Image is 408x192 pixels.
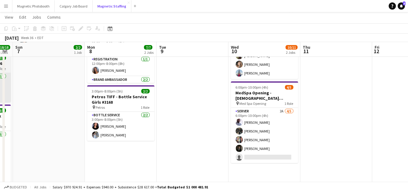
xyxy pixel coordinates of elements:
h3: MedSpa Opening - [DEMOGRAPHIC_DATA] Servers / Models [231,90,298,101]
button: Magnetic Staffing [93,0,131,12]
div: 1 Job [74,50,82,55]
span: 10/11 [286,45,298,50]
app-card-role: Server2A4/56:00pm-10:00pm (4h)[PERSON_NAME][PERSON_NAME][PERSON_NAME][PERSON_NAME] [231,108,298,163]
span: Fri [375,44,379,50]
a: Edit [17,13,29,21]
div: 2 Jobs [286,50,297,55]
span: 10 [230,48,239,55]
app-card-role: Brand Ambassador2/24:00pm-9:00pm (5h) [87,76,155,105]
span: Comms [47,14,61,20]
span: 11 [302,48,310,55]
span: 5 [403,2,406,5]
div: 2 Jobs [144,50,154,55]
span: Sun [15,44,23,50]
span: 1 Role [285,101,293,106]
span: Week 36 [20,35,35,40]
span: 6:00pm-10:00pm (4h) [236,85,268,90]
span: Tue [159,44,166,50]
a: View [2,13,16,21]
a: Jobs [30,13,44,21]
div: EDT [37,35,44,40]
span: 2/2 [74,45,82,50]
span: Thu [303,44,310,50]
span: 7/7 [144,45,152,50]
span: All jobs [33,185,48,189]
div: [DATE] [5,35,19,41]
div: Salary $970 924.91 + Expenses $940.00 + Subsistence $28 617.00 = [53,185,208,189]
button: Budgeted [3,184,28,190]
span: Mon [87,44,95,50]
span: 8 [86,48,95,55]
span: Wed [231,44,239,50]
app-job-card: 6:00pm-10:00pm (4h)4/5MedSpa Opening - [DEMOGRAPHIC_DATA] Servers / Models Med Spa Opening1 RoleS... [231,81,298,163]
span: Med Spa Opening [240,101,266,106]
span: 7 [14,48,23,55]
span: 12 [374,48,379,55]
span: View [5,14,13,20]
span: Budgeted [10,185,27,189]
span: 3:00pm-8:00pm (5h) [92,89,123,93]
a: 5 [398,2,405,10]
span: Petros [96,105,105,110]
app-job-card: 3:00pm-8:00pm (5h)2/2Petros TIFF - Bottle Service Girls #3168 Petros1 RoleBottle Service2/23:00pm... [87,85,155,141]
app-card-role: Bottle Service2/23:00pm-8:00pm (5h)[PERSON_NAME][PERSON_NAME] [87,112,155,141]
span: 9 [158,48,166,55]
a: Comms [45,13,63,21]
span: 2/2 [141,89,150,93]
span: Edit [19,14,26,20]
span: Jobs [32,14,41,20]
h3: Petros TIFF - Bottle Service Girls #3168 [87,94,155,105]
button: Magnetic Photobooth [12,0,55,12]
app-card-role: Registration1/112:00pm-8:00pm (8h)[PERSON_NAME] [87,56,155,76]
button: Calgary Job Board [55,0,93,12]
span: Total Budgeted $1 000 481.91 [157,185,208,189]
span: 4/5 [285,85,293,90]
span: 1 Role [141,105,150,110]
